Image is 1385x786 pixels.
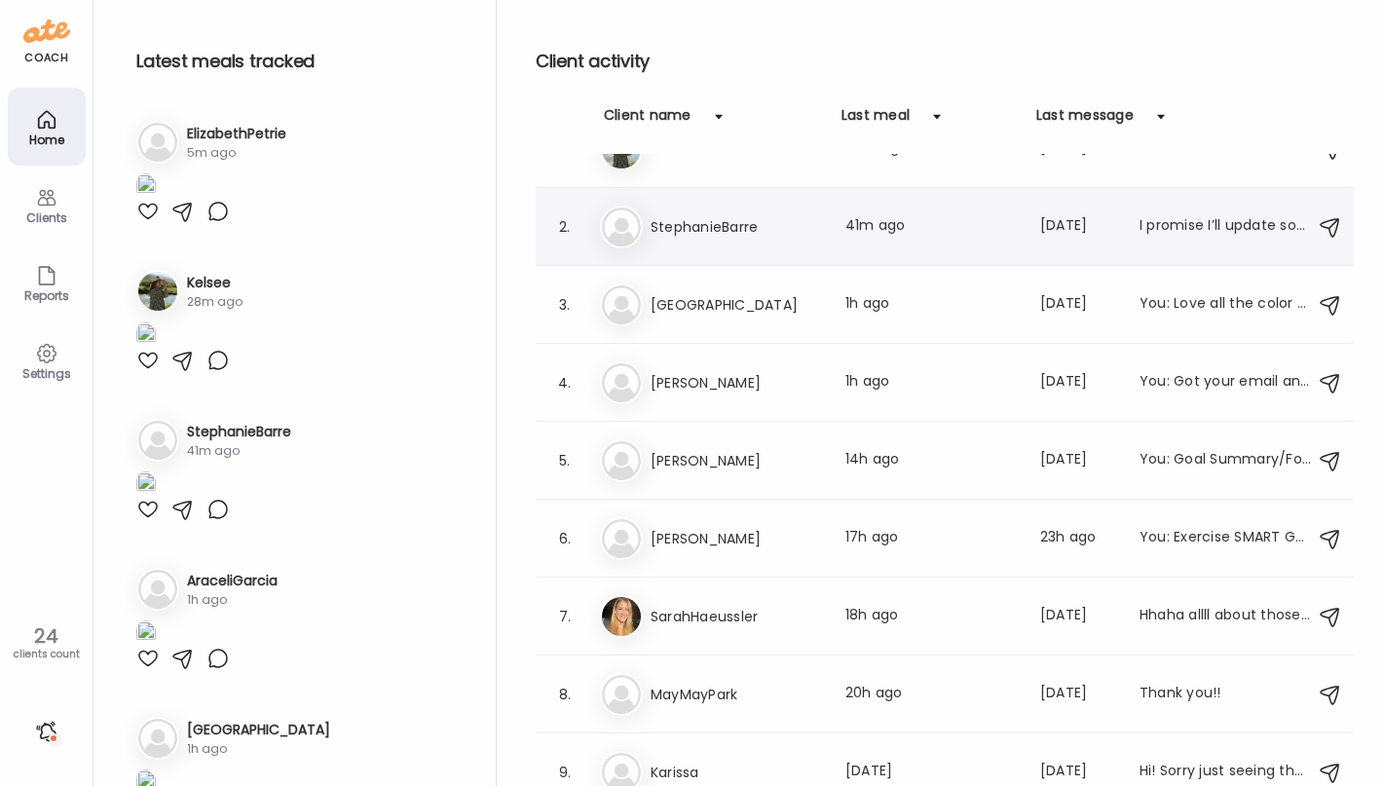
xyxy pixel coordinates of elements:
h3: AraceliGarcia [187,571,278,591]
div: Hhaha allll about those veggies and carbs!! I have the best teacher!! [1140,605,1311,628]
div: 9. [553,761,577,784]
div: 41m ago [845,215,1017,239]
div: clients count [7,648,86,661]
div: 7. [553,605,577,628]
div: 18h ago [845,605,1017,628]
div: 6. [553,527,577,550]
img: bg-avatar-default.svg [138,570,177,609]
img: bg-avatar-default.svg [602,675,641,714]
div: [DATE] [1040,605,1116,628]
div: Reports [12,289,82,302]
div: 28m ago [187,293,243,311]
div: coach [24,50,68,66]
div: 20h ago [845,683,1017,706]
div: 5. [553,449,577,472]
div: 24 [7,624,86,648]
div: Thank you!! [1140,683,1311,706]
img: bg-avatar-default.svg [138,719,177,758]
div: 1h ago [845,371,1017,394]
img: bg-avatar-default.svg [602,519,641,558]
img: ate [23,16,70,47]
h3: Kelsee [187,273,243,293]
img: images%2FHvTnkIKz6td1fl8RpH2hiioS5ri1%2Fj1qlGZxjwj8eZ5LJmxXA%2FkcY4WEZhkNPfZgeYuW0L_1080 [136,471,156,498]
div: Home [12,133,82,146]
img: avatars%2Fao27S4JzfGeT91DxyLlQHNwuQjE3 [138,272,177,311]
h3: SarahHaeussler [651,605,822,628]
div: You: Got your email and I am happy to hear that it is going so well. Let's keep up the good work ... [1140,371,1311,394]
h3: Karissa [651,761,822,784]
div: 5m ago [187,144,286,162]
div: 1h ago [187,740,330,758]
img: bg-avatar-default.svg [602,285,641,324]
div: [DATE] [845,761,1017,784]
div: 2. [553,215,577,239]
div: 3. [553,293,577,317]
img: images%2FuoYiWjixOgQ8TTFdzvnghxuIVJQ2%2FYlOhSvUrk2PpzWQf9z3Y%2FpFCDvmeVFBbM8RiOg03k_1080 [136,173,156,200]
img: bg-avatar-default.svg [602,441,641,480]
div: 1h ago [187,591,278,609]
h3: StephanieBarre [187,422,291,442]
h3: ElizabethPetrie [187,124,286,144]
div: Last meal [842,105,910,136]
h3: [GEOGRAPHIC_DATA] [187,720,330,740]
div: Last message [1036,105,1134,136]
div: Settings [12,367,82,380]
h2: Client activity [536,47,1354,76]
h3: [PERSON_NAME] [651,371,822,394]
h3: StephanieBarre [651,215,822,239]
div: You: Goal Summary/Focus - continue consistently logging and getting acclimated to this App! - hit... [1140,449,1311,472]
div: 14h ago [845,449,1017,472]
div: 1h ago [845,293,1017,317]
div: Hi! Sorry just seeing these! I did, shut off alarms, cleared schedule, took a walk grabbed some c... [1140,761,1311,784]
img: images%2FI992yAkt0JaMCj4l9DDqiKaQVSu2%2FztN5SpHbTfIq6QdwOWYQ%2FSMnmld2VLENjx5P2mJ5U_1080 [136,620,156,647]
div: You: Exercise SMART Goal - 1. Come to class at 9a - 2 higher intensity classes and break it up wi... [1140,527,1311,550]
h3: [PERSON_NAME] [651,449,822,472]
div: [DATE] [1040,449,1116,472]
div: Client name [604,105,692,136]
h3: [GEOGRAPHIC_DATA] [651,293,822,317]
img: bg-avatar-default.svg [602,207,641,246]
img: bg-avatar-default.svg [138,421,177,460]
div: [DATE] [1040,683,1116,706]
div: [DATE] [1040,215,1116,239]
div: Clients [12,211,82,224]
div: I promise I’ll update soon! [1140,215,1311,239]
div: 17h ago [845,527,1017,550]
div: 4. [553,371,577,394]
div: [DATE] [1040,293,1116,317]
h3: [PERSON_NAME] [651,527,822,550]
img: bg-avatar-default.svg [138,123,177,162]
h2: Latest meals tracked [136,47,465,76]
img: avatars%2FeuW4ehXdTjTQwoR7NFNaLRurhjQ2 [602,597,641,636]
div: You: Love all the color on your plates! [1140,293,1311,317]
div: [DATE] [1040,371,1116,394]
div: 23h ago [1040,527,1116,550]
h3: MayMayPark [651,683,822,706]
img: images%2Fao27S4JzfGeT91DxyLlQHNwuQjE3%2FHnIMUzM21Acs3weBnqj7%2FvCiTWBjvwxOUrLd2UgPx_1080 [136,322,156,349]
div: [DATE] [1040,761,1116,784]
div: 8. [553,683,577,706]
img: bg-avatar-default.svg [602,363,641,402]
div: 41m ago [187,442,291,460]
